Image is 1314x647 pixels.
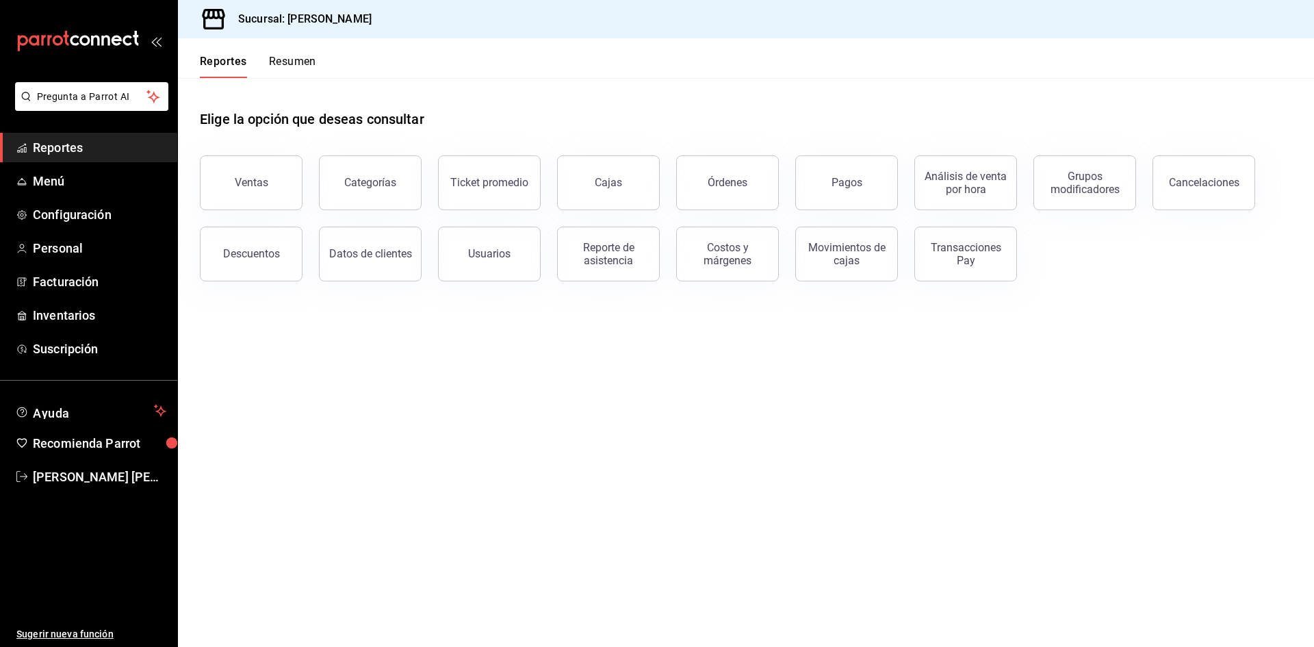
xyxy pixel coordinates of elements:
span: Ayuda [33,403,149,419]
span: Pregunta a Parrot AI [37,90,147,104]
button: Datos de clientes [319,227,422,281]
div: Cancelaciones [1169,176,1239,189]
span: Recomienda Parrot [33,434,166,453]
button: open_drawer_menu [151,36,162,47]
div: Ticket promedio [450,176,528,189]
div: Ventas [235,176,268,189]
span: Personal [33,239,166,257]
div: Órdenes [708,176,747,189]
div: Pagos [832,176,862,189]
h3: Sucursal: [PERSON_NAME] [227,11,372,27]
button: Análisis de venta por hora [914,155,1017,210]
div: Cajas [595,175,623,191]
button: Descuentos [200,227,302,281]
button: Órdenes [676,155,779,210]
button: Grupos modificadores [1033,155,1136,210]
span: Suscripción [33,340,166,358]
button: Categorías [319,155,422,210]
span: Facturación [33,272,166,291]
span: Configuración [33,205,166,224]
span: Sugerir nueva función [16,627,166,642]
div: Movimientos de cajas [804,241,889,267]
button: Pagos [795,155,898,210]
div: Análisis de venta por hora [923,170,1008,196]
button: Movimientos de cajas [795,227,898,281]
div: Costos y márgenes [685,241,770,267]
span: [PERSON_NAME] [PERSON_NAME] [33,468,166,486]
div: Descuentos [223,247,280,260]
button: Transacciones Pay [914,227,1017,281]
a: Cajas [557,155,660,210]
a: Pregunta a Parrot AI [10,99,168,114]
button: Ticket promedio [438,155,541,210]
span: Menú [33,172,166,190]
div: Transacciones Pay [923,241,1008,267]
button: Costos y márgenes [676,227,779,281]
div: Usuarios [468,247,511,260]
div: Categorías [344,176,396,189]
div: Grupos modificadores [1042,170,1127,196]
button: Pregunta a Parrot AI [15,82,168,111]
span: Reportes [33,138,166,157]
div: Reporte de asistencia [566,241,651,267]
button: Reporte de asistencia [557,227,660,281]
button: Usuarios [438,227,541,281]
div: navigation tabs [200,55,316,78]
button: Ventas [200,155,302,210]
button: Cancelaciones [1152,155,1255,210]
div: Datos de clientes [329,247,412,260]
h1: Elige la opción que deseas consultar [200,109,424,129]
span: Inventarios [33,306,166,325]
button: Resumen [269,55,316,78]
button: Reportes [200,55,247,78]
